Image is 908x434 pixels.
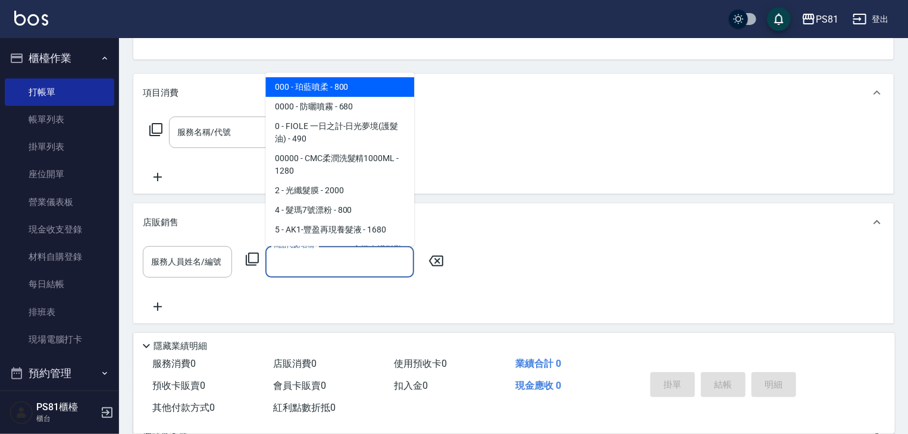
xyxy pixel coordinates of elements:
a: 現金收支登錄 [5,216,114,243]
img: Logo [14,11,48,26]
a: 帳單列表 [5,106,114,133]
a: 座位開單 [5,161,114,188]
div: 項目消費 [133,74,894,112]
img: Person [10,401,33,424]
a: 營業儀表板 [5,188,114,216]
div: 店販銷售 [133,203,894,241]
span: 會員卡販賣 0 [273,380,326,391]
button: 預約管理 [5,358,114,389]
span: 0 - FIOLE 一日之計-日光夢境(護髮油) - 490 [265,117,414,149]
a: 掛單列表 [5,133,114,161]
a: 打帳單 [5,78,114,106]
button: 登出 [848,8,894,30]
span: 000 - 珀藍噴柔 - 800 [265,77,414,97]
button: 櫃檯作業 [5,43,114,74]
span: 業績合計 0 [515,358,561,369]
span: 00000 - CMC柔潤洗髮精1000ML - 1280 [265,149,414,181]
a: 現場電腦打卡 [5,326,114,353]
span: 0000 - 防曬噴霧 - 680 [265,97,414,117]
span: 使用預收卡 0 [394,358,447,369]
span: 5 - AK1-豐盈再現養髮液 - 1680 [265,220,414,240]
span: 店販消費 0 [273,358,317,369]
a: 材料自購登錄 [5,243,114,271]
button: 報表及分析 [5,389,114,420]
span: 其他付款方式 0 [152,402,215,413]
div: PS81 [816,12,838,27]
button: save [767,7,791,31]
p: 櫃台 [36,413,97,424]
span: 扣入金 0 [394,380,428,391]
span: 4 - 髮瑪7號漂粉 - 800 [265,200,414,220]
span: 現金應收 0 [515,380,561,391]
a: 排班表 [5,298,114,326]
p: 店販銷售 [143,216,179,229]
span: 2 - 光纖髮膜 - 2000 [265,181,414,200]
p: 項目消費 [143,87,179,99]
span: 005 - [PERSON_NAME]-極光護髮乳 - 880 [265,240,414,272]
p: 隱藏業績明細 [154,340,207,353]
span: 紅利點數折抵 0 [273,402,336,413]
h5: PS81櫃檯 [36,401,97,413]
span: 預收卡販賣 0 [152,380,205,391]
button: PS81 [797,7,843,32]
span: 服務消費 0 [152,358,196,369]
a: 每日結帳 [5,271,114,298]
